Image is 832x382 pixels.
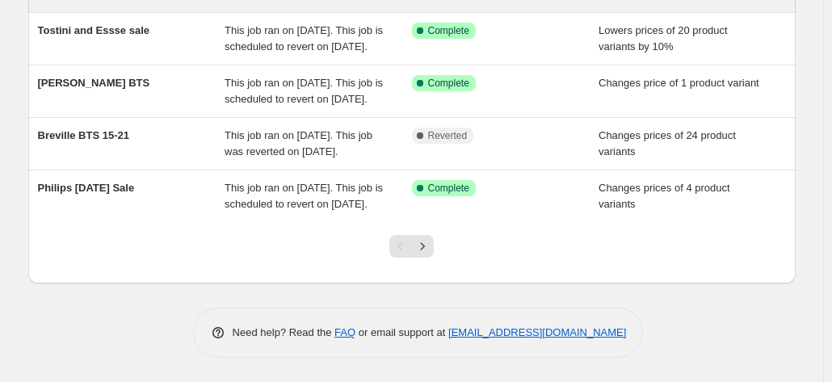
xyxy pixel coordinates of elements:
span: [PERSON_NAME] BTS [38,77,150,89]
button: Next [411,235,434,258]
span: This job ran on [DATE]. This job is scheduled to revert on [DATE]. [225,182,383,210]
nav: Pagination [389,235,434,258]
span: This job ran on [DATE]. This job was reverted on [DATE]. [225,129,372,157]
a: FAQ [334,326,355,338]
span: Changes price of 1 product variant [599,77,759,89]
span: Changes prices of 4 product variants [599,182,730,210]
span: This job ran on [DATE]. This job is scheduled to revert on [DATE]. [225,77,383,105]
span: Complete [428,24,469,37]
span: Complete [428,77,469,90]
span: Reverted [428,129,468,142]
span: Tostini and Essse sale [38,24,149,36]
span: or email support at [355,326,448,338]
span: This job ran on [DATE]. This job is scheduled to revert on [DATE]. [225,24,383,52]
span: Philips [DATE] Sale [38,182,135,194]
a: [EMAIL_ADDRESS][DOMAIN_NAME] [448,326,626,338]
span: Need help? Read the [233,326,335,338]
span: Complete [428,182,469,195]
span: Breville BTS 15-21 [38,129,129,141]
span: Lowers prices of 20 product variants by 10% [599,24,728,52]
span: Changes prices of 24 product variants [599,129,736,157]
